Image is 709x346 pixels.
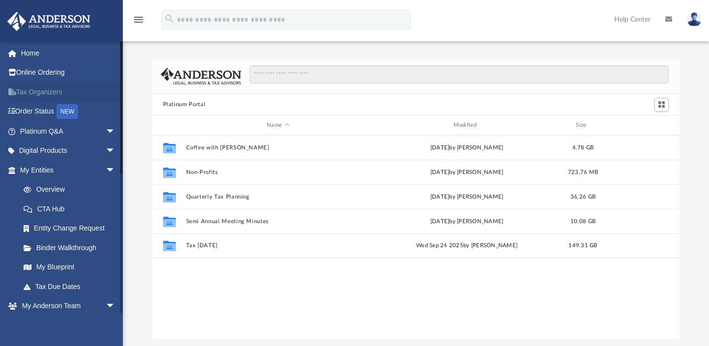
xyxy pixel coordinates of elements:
a: Entity Change Request [14,219,130,238]
div: grid [152,135,680,339]
span: 10.08 GB [570,219,596,224]
div: id [156,121,181,130]
div: id [607,121,676,130]
span: arrow_drop_down [106,296,125,317]
button: Quarterly Tax Planning [186,194,370,200]
a: My Entitiesarrow_drop_down [7,160,130,180]
span: 149.31 GB [568,243,597,248]
a: CTA Hub [14,199,130,219]
span: arrow_drop_down [106,121,125,142]
button: Coffee with [PERSON_NAME] [186,144,370,151]
img: Anderson Advisors Platinum Portal [4,12,93,31]
span: 36.26 GB [570,194,596,200]
a: Binder Walkthrough [14,238,130,258]
div: Size [563,121,602,130]
a: My Blueprint [14,258,125,277]
div: NEW [57,104,78,119]
a: Online Ordering [7,63,130,83]
div: [DATE] by [PERSON_NAME] [374,217,559,226]
button: Non-Profits [186,169,370,175]
span: 4.78 GB [572,145,594,150]
span: arrow_drop_down [106,141,125,161]
button: Switch to Grid View [654,98,669,112]
div: Name [185,121,370,130]
a: Tax Organizers [7,82,130,102]
div: Wed Sep 24 2025 by [PERSON_NAME] [374,241,559,250]
span: 723.76 MB [567,170,597,175]
button: Tax [DATE] [186,243,370,249]
span: arrow_drop_down [106,160,125,180]
div: [DATE] by [PERSON_NAME] [374,168,559,177]
button: Platinum Portal [163,100,206,109]
a: Order StatusNEW [7,102,130,122]
a: Home [7,43,130,63]
div: Modified [374,121,559,130]
i: menu [133,14,144,26]
div: [DATE] by [PERSON_NAME] [374,193,559,202]
a: Tax Due Dates [14,277,130,296]
a: Digital Productsarrow_drop_down [7,141,130,161]
a: My Anderson Teamarrow_drop_down [7,296,125,316]
a: Overview [14,180,130,200]
i: search [164,13,175,24]
div: [DATE] by [PERSON_NAME] [374,144,559,152]
a: menu [133,19,144,26]
a: Platinum Q&Aarrow_drop_down [7,121,130,141]
input: Search files and folders [250,65,669,84]
button: Semi Annual Meeting Minutes [186,218,370,225]
img: User Pic [687,12,702,27]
